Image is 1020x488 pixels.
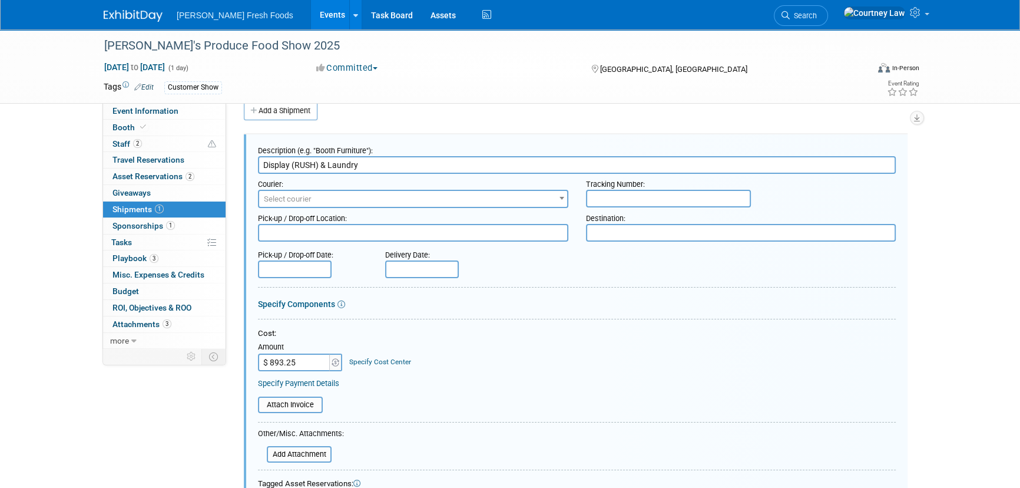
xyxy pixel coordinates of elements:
div: Event Format [798,61,919,79]
span: [PERSON_NAME] Fresh Foods [177,11,293,20]
a: Playbook3 [103,250,226,266]
span: Search [790,11,817,20]
div: [PERSON_NAME]'s Produce Food Show 2025 [100,35,850,57]
a: Attachments3 [103,316,226,332]
span: (1 day) [167,64,188,72]
span: Budget [112,286,139,296]
span: Tasks [111,238,132,247]
td: Toggle Event Tabs [202,349,226,364]
a: Staff2 [103,136,226,152]
a: Add a Shipment [244,101,317,120]
div: Customer Show [164,81,222,94]
span: Travel Reservations [112,155,184,164]
span: Playbook [112,253,158,263]
div: Pick-up / Drop-off Location: [258,208,568,224]
span: ROI, Objectives & ROO [112,303,191,312]
a: Giveaways [103,185,226,201]
span: 2 [186,172,194,181]
td: Tags [104,81,154,94]
a: Budget [103,283,226,299]
div: Destination: [586,208,896,224]
a: ROI, Objectives & ROO [103,300,226,316]
a: Specify Components [258,299,335,309]
span: Sponsorships [112,221,175,230]
a: Sponsorships1 [103,218,226,234]
span: Shipments [112,205,164,214]
div: Event Rating [887,81,919,87]
span: 2 [133,139,142,148]
div: Amount [258,342,343,354]
span: [GEOGRAPHIC_DATA], [GEOGRAPHIC_DATA] [600,65,747,74]
span: Booth [112,123,148,132]
span: Misc. Expenses & Credits [112,270,204,279]
div: Other/Misc. Attachments: [258,428,344,442]
a: Event Information [103,103,226,119]
span: 3 [163,319,171,328]
span: more [110,336,129,345]
a: Tasks [103,235,226,250]
span: Event Information [112,106,178,116]
div: Courier: [258,174,568,190]
button: Committed [312,62,382,74]
a: Misc. Expenses & Credits [103,267,226,283]
a: Specify Payment Details [258,379,339,388]
span: 3 [150,254,158,263]
span: Potential Scheduling Conflict -- at least one attendee is tagged in another overlapping event. [208,139,216,150]
span: Asset Reservations [112,172,194,181]
a: more [103,333,226,349]
span: [DATE] [DATE] [104,62,165,72]
div: In-Person [892,64,919,72]
div: Delivery Date: [385,245,531,261]
span: 1 [155,205,164,213]
div: Description (e.g. "Booth Furniture"): [258,140,896,156]
a: Asset Reservations2 [103,169,226,184]
a: Shipments1 [103,202,226,217]
div: Pick-up / Drop-off Date: [258,245,367,261]
span: to [129,62,140,72]
div: Tracking Number: [586,174,896,190]
a: Travel Reservations [103,152,226,168]
a: Specify Cost Center [349,358,411,366]
img: Courtney Law [843,6,905,19]
td: Personalize Event Tab Strip [181,349,202,364]
span: Attachments [112,319,171,329]
img: ExhibitDay [104,10,163,22]
a: Booth [103,120,226,136]
span: Select courier [264,194,312,203]
span: 1 [166,221,175,230]
div: Cost: [258,328,896,339]
img: Format-Inperson.png [878,63,890,72]
body: Rich Text Area. Press ALT-0 for help. [6,5,621,17]
i: Booth reservation complete [140,124,146,130]
a: Search [774,5,828,26]
span: Giveaways [112,188,151,197]
a: Edit [134,83,154,91]
span: Staff [112,139,142,149]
